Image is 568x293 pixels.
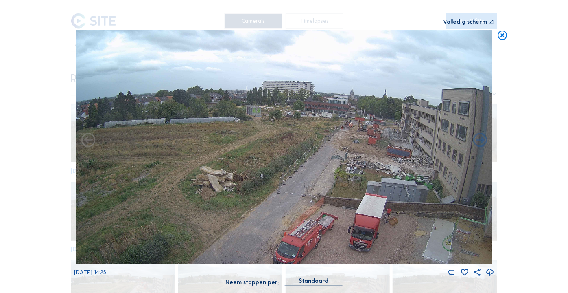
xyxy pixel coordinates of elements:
i: Back [472,132,489,149]
i: Forward [80,132,97,149]
div: Volledig scherm [443,19,487,25]
img: Image [76,30,492,264]
span: [DATE] 14:25 [74,269,106,276]
div: Standaard [285,278,343,286]
div: Neem stappen per: [225,280,279,285]
div: Standaard [299,278,328,285]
